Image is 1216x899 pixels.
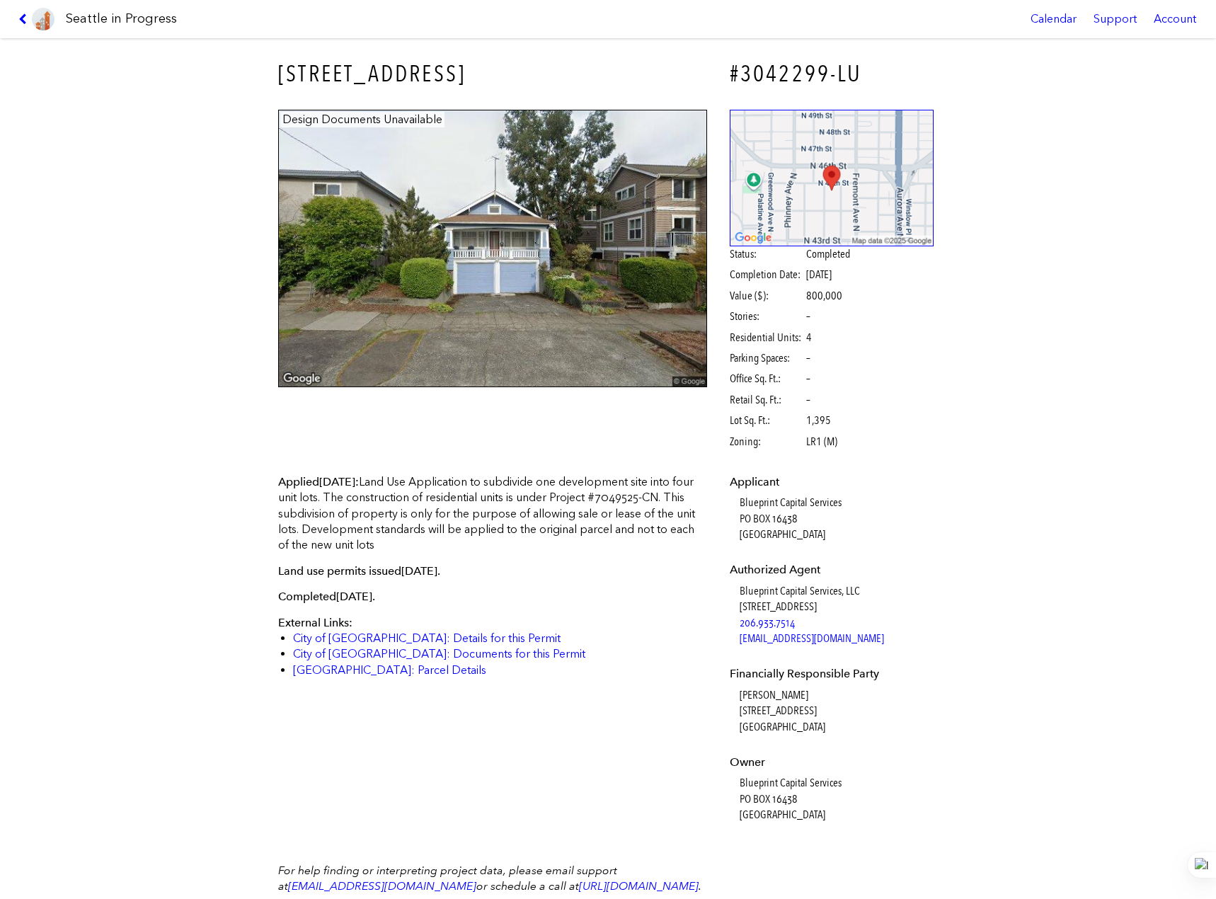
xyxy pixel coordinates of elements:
[278,563,707,579] p: Land use permits issued .
[740,687,934,735] dd: [PERSON_NAME] [STREET_ADDRESS] [GEOGRAPHIC_DATA]
[730,309,804,324] span: Stories:
[806,371,810,386] span: –
[730,434,804,450] span: Zoning:
[730,267,804,282] span: Completion Date:
[730,58,934,90] h4: #3042299-LU
[336,590,372,603] span: [DATE]
[730,371,804,386] span: Office Sq. Ft.:
[278,474,707,554] p: Land Use Application to subdivide one development site into four unit lots. The construction of r...
[66,10,177,28] h1: Seattle in Progress
[806,392,810,408] span: –
[806,350,810,366] span: –
[278,58,707,90] h3: [STREET_ADDRESS]
[806,309,810,324] span: –
[401,564,437,578] span: [DATE]
[278,616,352,629] span: External Links:
[806,288,842,304] span: 800,000
[730,392,804,408] span: Retail Sq. Ft.:
[730,755,934,770] dt: Owner
[32,8,55,30] img: favicon-96x96.png
[730,350,804,366] span: Parking Spaces:
[278,475,359,488] span: Applied :
[293,663,486,677] a: [GEOGRAPHIC_DATA]: Parcel Details
[730,666,934,682] dt: Financially Responsible Party
[730,330,804,345] span: Residential Units:
[730,474,934,490] dt: Applicant
[730,110,934,246] img: staticmap
[278,110,707,388] img: 4428_DAYTON_AVE_N_SEATTLE.jpg
[806,330,812,345] span: 4
[293,647,585,660] a: City of [GEOGRAPHIC_DATA]: Documents for this Permit
[740,616,795,629] a: 206.933.7514
[740,495,934,542] dd: Blueprint Capital Services PO BOX 16438 [GEOGRAPHIC_DATA]
[806,413,831,428] span: 1,395
[730,562,934,578] dt: Authorized Agent
[806,246,850,262] span: Completed
[806,268,832,281] span: [DATE]
[579,879,699,893] a: [URL][DOMAIN_NAME]
[730,413,804,428] span: Lot Sq. Ft.:
[740,775,934,823] dd: Blueprint Capital Services PO BOX 16438 [GEOGRAPHIC_DATA]
[288,879,476,893] a: [EMAIL_ADDRESS][DOMAIN_NAME]
[806,434,837,450] span: LR1 (M)
[730,246,804,262] span: Status:
[740,583,934,647] dd: Blueprint Capital Services, LLC [STREET_ADDRESS]
[319,475,355,488] span: [DATE]
[730,288,804,304] span: Value ($):
[280,112,444,127] figcaption: Design Documents Unavailable
[740,631,884,645] a: [EMAIL_ADDRESS][DOMAIN_NAME]
[293,631,561,645] a: City of [GEOGRAPHIC_DATA]: Details for this Permit
[278,589,707,605] p: Completed .
[278,864,701,893] em: For help finding or interpreting project data, please email support at or schedule a call at .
